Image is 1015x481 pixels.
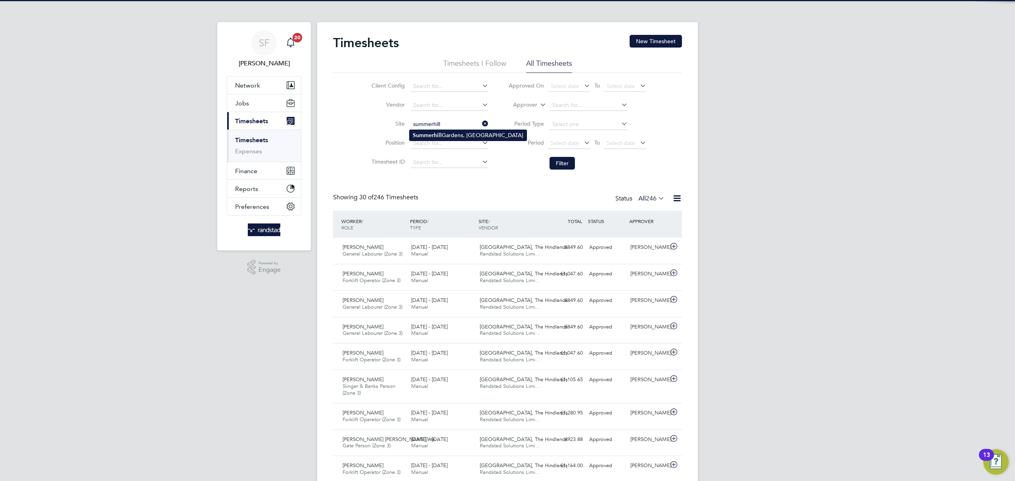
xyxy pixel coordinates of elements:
span: To [592,137,602,148]
span: / [488,218,490,224]
span: Reports [235,185,258,193]
label: Period [508,139,544,146]
button: New Timesheet [630,35,682,48]
span: General Labourer (Zone 3) [343,303,402,310]
span: [GEOGRAPHIC_DATA], The Hindlands [480,409,568,416]
span: 246 Timesheets [359,193,418,201]
div: [PERSON_NAME] [627,407,668,420]
div: [PERSON_NAME] [627,347,668,360]
div: [PERSON_NAME] [627,241,668,254]
span: Manual [411,383,428,389]
label: All [638,195,665,202]
input: Search for... [410,157,488,168]
span: [DATE] - [DATE] [411,436,448,443]
div: £1,164.00 [545,459,586,472]
span: General Labourer (Zone 3) [343,250,402,257]
a: Timesheets [235,136,268,144]
nav: Main navigation [217,22,311,250]
span: [DATE] - [DATE] [411,297,448,303]
div: 13 [983,455,990,465]
span: Manual [411,442,428,449]
div: Status [615,193,666,204]
span: Randstad Solutions Limi… [480,250,540,257]
label: Approver [502,101,537,109]
input: Select one [550,119,628,130]
div: Approved [586,373,627,386]
span: Slinger & Banks Person (Zone 3) [343,383,395,396]
span: [PERSON_NAME] [PERSON_NAME] Wa… [343,436,440,443]
div: £849.60 [545,321,586,334]
span: [GEOGRAPHIC_DATA], The Hindlands [480,297,568,303]
span: [GEOGRAPHIC_DATA], The Hindlands [480,462,568,469]
span: Select date [551,139,579,147]
span: Manual [411,250,428,257]
div: Approved [586,433,627,446]
span: Randstad Solutions Limi… [480,330,540,336]
span: / [427,218,429,224]
div: £1,047.60 [545,267,586,281]
div: £1,047.60 [545,347,586,360]
a: Expenses [235,147,262,155]
div: £1,280.95 [545,407,586,420]
button: Open Resource Center, 13 new notifications [983,449,1009,475]
span: Randstad Solutions Limi… [480,383,540,389]
div: Timesheets [227,130,301,162]
div: Approved [586,321,627,334]
span: Randstad Solutions Limi… [480,277,540,284]
span: Engage [259,267,281,273]
div: Approved [586,267,627,281]
div: Approved [586,294,627,307]
div: Showing [333,193,420,202]
span: [PERSON_NAME] [343,297,383,303]
div: [PERSON_NAME] [627,321,668,334]
span: [DATE] - [DATE] [411,244,448,250]
span: Select date [607,82,635,90]
input: Search for... [410,138,488,149]
label: Timesheet ID [369,158,405,165]
span: Sheree Flatman [227,59,301,68]
span: Manual [411,277,428,284]
button: Jobs [227,94,301,112]
span: Manual [411,303,428,310]
span: [GEOGRAPHIC_DATA], The Hindlands [480,349,568,356]
label: Position [369,139,405,146]
div: £923.88 [545,433,586,446]
span: [DATE] - [DATE] [411,349,448,356]
a: 20 [283,30,299,55]
span: General Labourer (Zone 3) [343,330,402,336]
div: Approved [586,407,627,420]
button: Filter [550,157,575,170]
span: Powered by [259,260,281,267]
span: [GEOGRAPHIC_DATA], The Hindlands [480,376,568,383]
label: Vendor [369,101,405,108]
div: [PERSON_NAME] [627,373,668,386]
span: Randstad Solutions Limi… [480,416,540,423]
div: £1,105.65 [545,373,586,386]
div: £849.60 [545,294,586,307]
div: Approved [586,347,627,360]
span: TYPE [410,224,421,231]
li: All Timesheets [526,59,572,73]
span: Manual [411,416,428,423]
span: To [592,80,602,91]
span: [DATE] - [DATE] [411,462,448,469]
span: Manual [411,356,428,363]
span: Forklift Operator (Zone 3) [343,356,400,363]
span: [GEOGRAPHIC_DATA], The Hindlands [480,244,568,250]
span: [DATE] - [DATE] [411,323,448,330]
span: Forklift Operator (Zone 3) [343,277,400,284]
span: Select date [551,82,579,90]
span: [GEOGRAPHIC_DATA], The Hindlands [480,270,568,277]
b: Summerhill [413,132,442,139]
span: Manual [411,330,428,336]
button: Finance [227,162,301,179]
a: Go to home page [227,223,301,236]
li: Timesheets I Follow [443,59,506,73]
input: Search for... [410,119,488,130]
div: [PERSON_NAME] [627,459,668,472]
span: / [362,218,363,224]
label: Period Type [508,120,544,127]
span: Jobs [235,99,249,107]
span: Randstad Solutions Limi… [480,442,540,449]
div: WORKER [339,214,408,235]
